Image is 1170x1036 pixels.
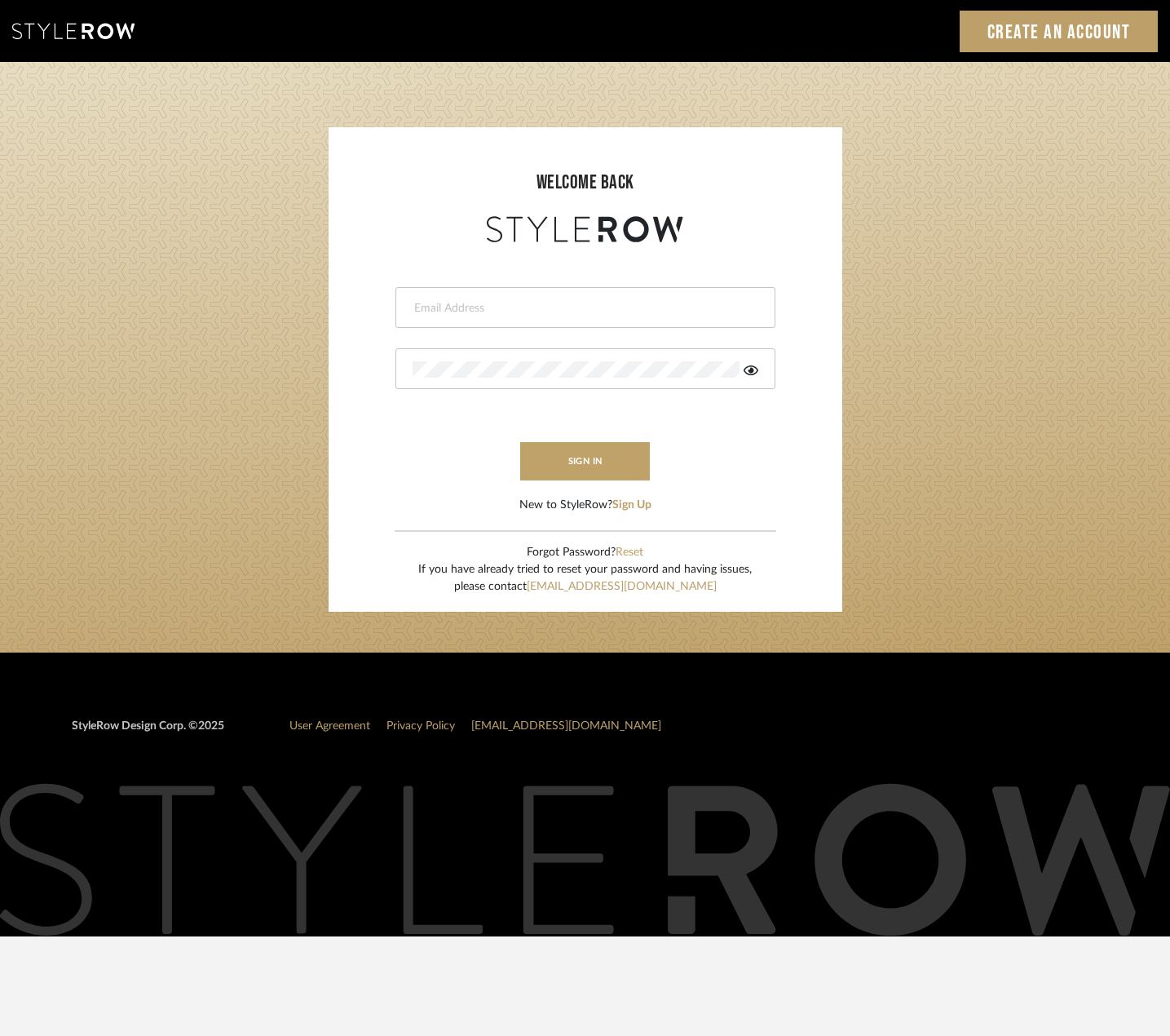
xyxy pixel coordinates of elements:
[471,720,661,732] a: [EMAIL_ADDRESS][DOMAIN_NAME]
[612,497,651,514] button: Sign Up
[527,581,717,592] a: [EMAIL_ADDRESS][DOMAIN_NAME]
[345,168,826,197] div: welcome back
[386,720,455,732] a: Privacy Policy
[960,11,1159,52] a: Create an Account
[520,442,651,480] button: sign in
[289,720,370,732] a: User Agreement
[519,497,651,514] div: New to StyleRow?
[616,544,643,561] button: Reset
[418,544,752,561] div: Forgot Password?
[418,561,752,595] div: If you have already tried to reset your password and having issues, please contact
[72,718,224,748] div: StyleRow Design Corp. ©2025
[413,300,754,317] input: Email Address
